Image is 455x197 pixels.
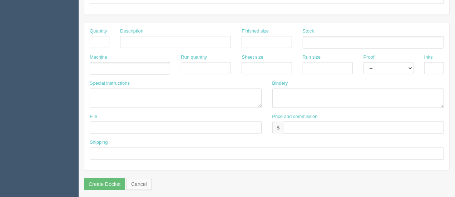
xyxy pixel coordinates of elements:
label: Inks [424,54,433,61]
label: File [90,113,97,120]
label: Machine [90,54,107,61]
div: $ [272,122,284,134]
label: Quantity [90,28,107,35]
span: translation missing: en.helpers.links.cancel [131,181,147,187]
a: Cancel [127,178,152,190]
label: Proof [363,54,375,61]
label: Bindery [272,80,288,87]
label: Special instructions [90,80,130,87]
label: Sheet size [242,54,263,61]
label: Stock [303,28,315,35]
label: Finished size [242,28,269,35]
label: Price and commission [272,113,318,120]
input: Create Docket [84,178,125,190]
label: Run quantity [181,54,207,61]
label: Shipping [90,139,108,146]
label: Run size [303,54,321,61]
label: Description [120,28,143,35]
